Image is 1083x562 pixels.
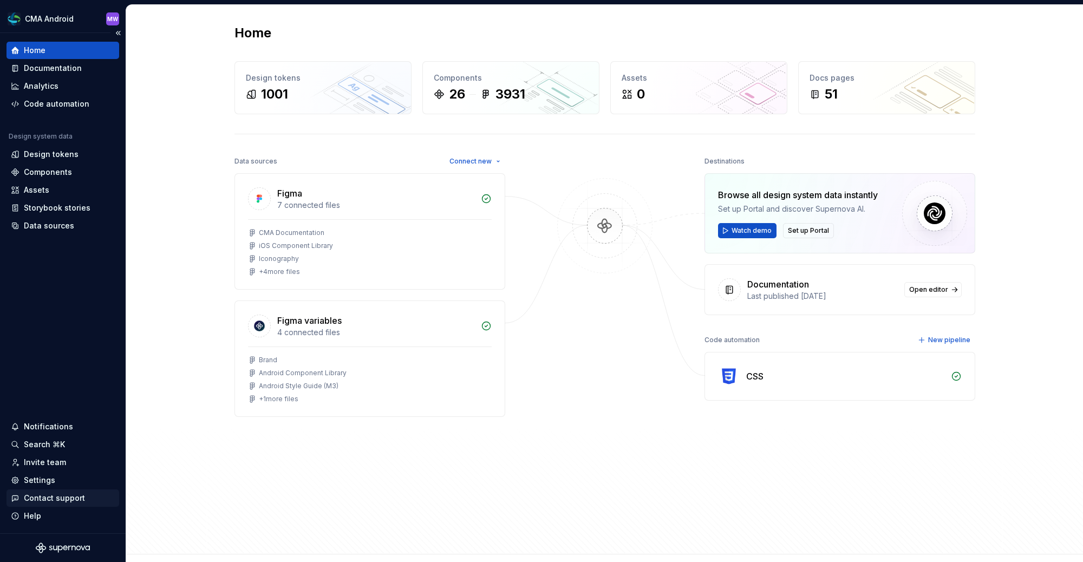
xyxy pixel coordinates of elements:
div: 3931 [495,86,525,103]
a: Design tokens1001 [234,61,412,114]
div: Components [434,73,588,83]
img: f6f21888-ac52-4431-a6ea-009a12e2bf23.png [8,12,21,25]
div: Destinations [704,154,745,169]
div: Contact support [24,493,85,504]
button: Contact support [6,489,119,507]
button: Watch demo [718,223,777,238]
a: Figma7 connected filesCMA DocumentationiOS Component LibraryIconography+4more files [234,173,505,290]
div: Analytics [24,81,58,92]
div: Settings [24,475,55,486]
div: 1001 [261,86,288,103]
span: New pipeline [928,336,970,344]
div: + 4 more files [259,267,300,276]
div: + 1 more files [259,395,298,403]
div: CSS [746,370,764,383]
a: Assets [6,181,119,199]
div: Figma [277,187,302,200]
button: Notifications [6,418,119,435]
a: Documentation [6,60,119,77]
div: Home [24,45,45,56]
div: iOS Component Library [259,241,333,250]
div: Code automation [24,99,89,109]
div: 51 [825,86,838,103]
button: Search ⌘K [6,436,119,453]
div: Data sources [24,220,74,231]
div: Design tokens [246,73,400,83]
div: 7 connected files [277,200,474,211]
div: Browse all design system data instantly [718,188,878,201]
span: Set up Portal [788,226,829,235]
div: Assets [24,185,49,195]
a: Components263931 [422,61,599,114]
div: Android Style Guide (M3) [259,382,338,390]
h2: Home [234,24,271,42]
a: Home [6,42,119,59]
a: Design tokens [6,146,119,163]
a: Figma variables4 connected filesBrandAndroid Component LibraryAndroid Style Guide (M3)+1more files [234,300,505,417]
div: Help [24,511,41,521]
div: Documentation [747,278,809,291]
a: Invite team [6,454,119,471]
div: CMA Android [25,14,74,24]
a: Data sources [6,217,119,234]
a: Docs pages51 [798,61,975,114]
div: Data sources [234,154,277,169]
span: Open editor [909,285,948,294]
div: Last published [DATE] [747,291,898,302]
div: 0 [637,86,645,103]
a: Code automation [6,95,119,113]
button: Help [6,507,119,525]
div: Storybook stories [24,202,90,213]
div: Invite team [24,457,66,468]
div: Set up Portal and discover Supernova AI. [718,204,878,214]
a: Storybook stories [6,199,119,217]
button: Collapse sidebar [110,25,126,41]
div: Docs pages [810,73,964,83]
div: Brand [259,356,277,364]
div: Search ⌘K [24,439,65,450]
div: 4 connected files [277,327,474,338]
a: Components [6,164,119,181]
div: Design system data [9,132,73,141]
div: Iconography [259,254,299,263]
div: 26 [449,86,465,103]
a: Assets0 [610,61,787,114]
div: MW [107,15,118,23]
div: Notifications [24,421,73,432]
div: Figma variables [277,314,342,327]
div: Design tokens [24,149,79,160]
a: Settings [6,472,119,489]
button: Set up Portal [783,223,834,238]
button: CMA AndroidMW [2,7,123,30]
div: Code automation [704,332,760,348]
a: Analytics [6,77,119,95]
div: CMA Documentation [259,228,324,237]
span: Watch demo [732,226,772,235]
button: Connect new [445,154,505,169]
a: Open editor [904,282,962,297]
svg: Supernova Logo [36,543,90,553]
div: Assets [622,73,776,83]
span: Connect new [449,157,492,166]
div: Components [24,167,72,178]
div: Documentation [24,63,82,74]
button: New pipeline [915,332,975,348]
div: Android Component Library [259,369,347,377]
